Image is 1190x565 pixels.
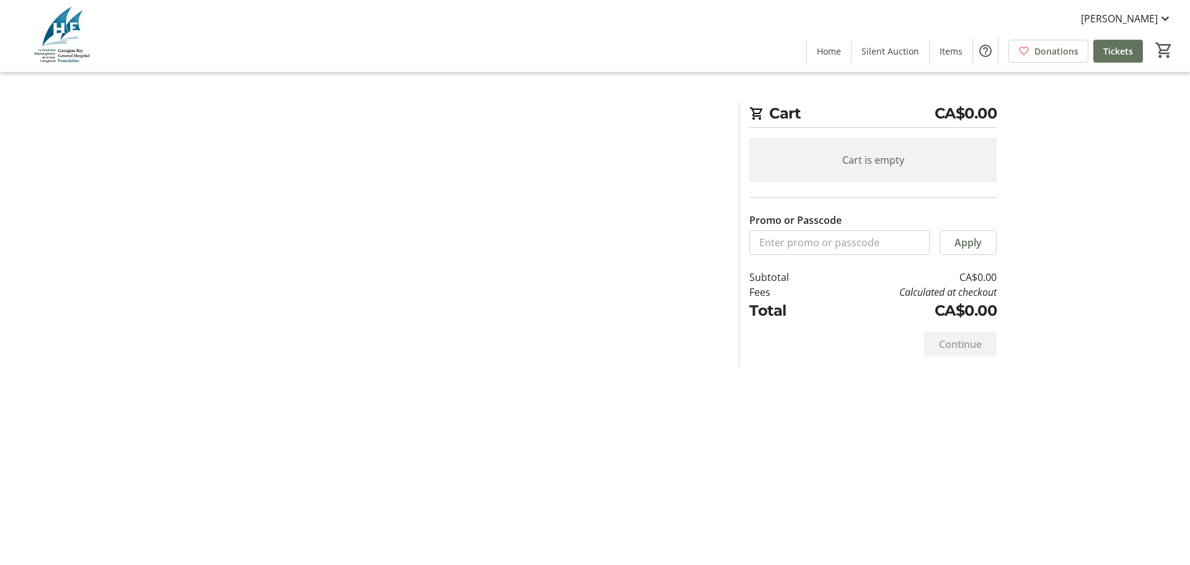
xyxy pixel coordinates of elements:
[1034,45,1078,58] span: Donations
[821,270,997,285] td: CA$0.00
[817,45,841,58] span: Home
[807,40,851,63] a: Home
[1103,45,1133,58] span: Tickets
[749,213,842,228] label: Promo or Passcode
[1008,40,1088,63] a: Donations
[940,45,963,58] span: Items
[930,40,972,63] a: Items
[852,40,929,63] a: Silent Auction
[973,38,998,63] button: Help
[1093,40,1143,63] a: Tickets
[749,270,821,285] td: Subtotal
[935,102,997,125] span: CA$0.00
[1071,9,1183,29] button: [PERSON_NAME]
[749,138,997,182] div: Cart is empty
[7,5,118,67] img: Georgian Bay General Hospital Foundation's Logo
[1081,11,1158,26] span: [PERSON_NAME]
[1153,39,1175,61] button: Cart
[749,285,821,300] td: Fees
[749,230,930,255] input: Enter promo or passcode
[821,300,997,322] td: CA$0.00
[940,230,997,255] button: Apply
[749,300,821,322] td: Total
[862,45,919,58] span: Silent Auction
[749,102,997,128] h2: Cart
[954,235,982,250] span: Apply
[821,285,997,300] td: Calculated at checkout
